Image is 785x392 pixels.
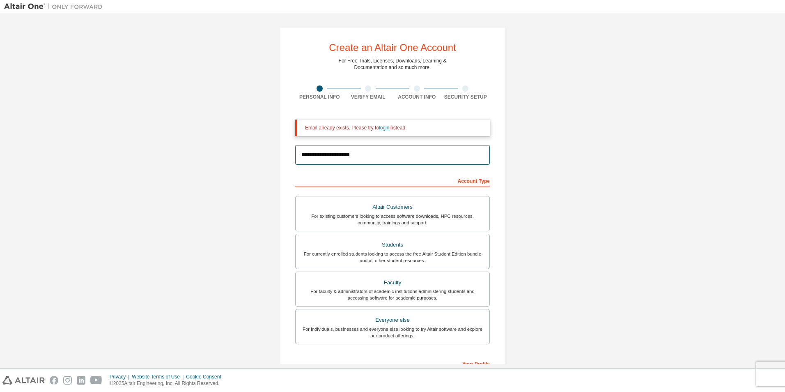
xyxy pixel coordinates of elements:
div: Faculty [301,277,484,288]
img: altair_logo.svg [2,376,45,385]
div: Account Type [295,174,490,187]
div: Cookie Consent [186,374,226,380]
img: youtube.svg [90,376,102,385]
div: Altair Customers [301,201,484,213]
p: © 2025 Altair Engineering, Inc. All Rights Reserved. [110,380,226,387]
div: Website Terms of Use [132,374,186,380]
div: For individuals, businesses and everyone else looking to try Altair software and explore our prod... [301,326,484,339]
div: Privacy [110,374,132,380]
div: Verify Email [344,94,393,100]
div: For existing customers looking to access software downloads, HPC resources, community, trainings ... [301,213,484,226]
div: Everyone else [301,314,484,326]
div: For faculty & administrators of academic institutions administering students and accessing softwa... [301,288,484,301]
div: Your Profile [295,357,490,370]
div: Account Info [392,94,441,100]
div: Personal Info [295,94,344,100]
div: For currently enrolled students looking to access the free Altair Student Edition bundle and all ... [301,251,484,264]
div: Email already exists. Please try to instead. [305,125,483,131]
div: Students [301,239,484,251]
img: instagram.svg [63,376,72,385]
img: facebook.svg [50,376,58,385]
a: login [379,125,389,131]
img: linkedin.svg [77,376,85,385]
div: Security Setup [441,94,490,100]
div: Create an Altair One Account [329,43,456,53]
img: Altair One [4,2,107,11]
div: For Free Trials, Licenses, Downloads, Learning & Documentation and so much more. [339,58,447,71]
